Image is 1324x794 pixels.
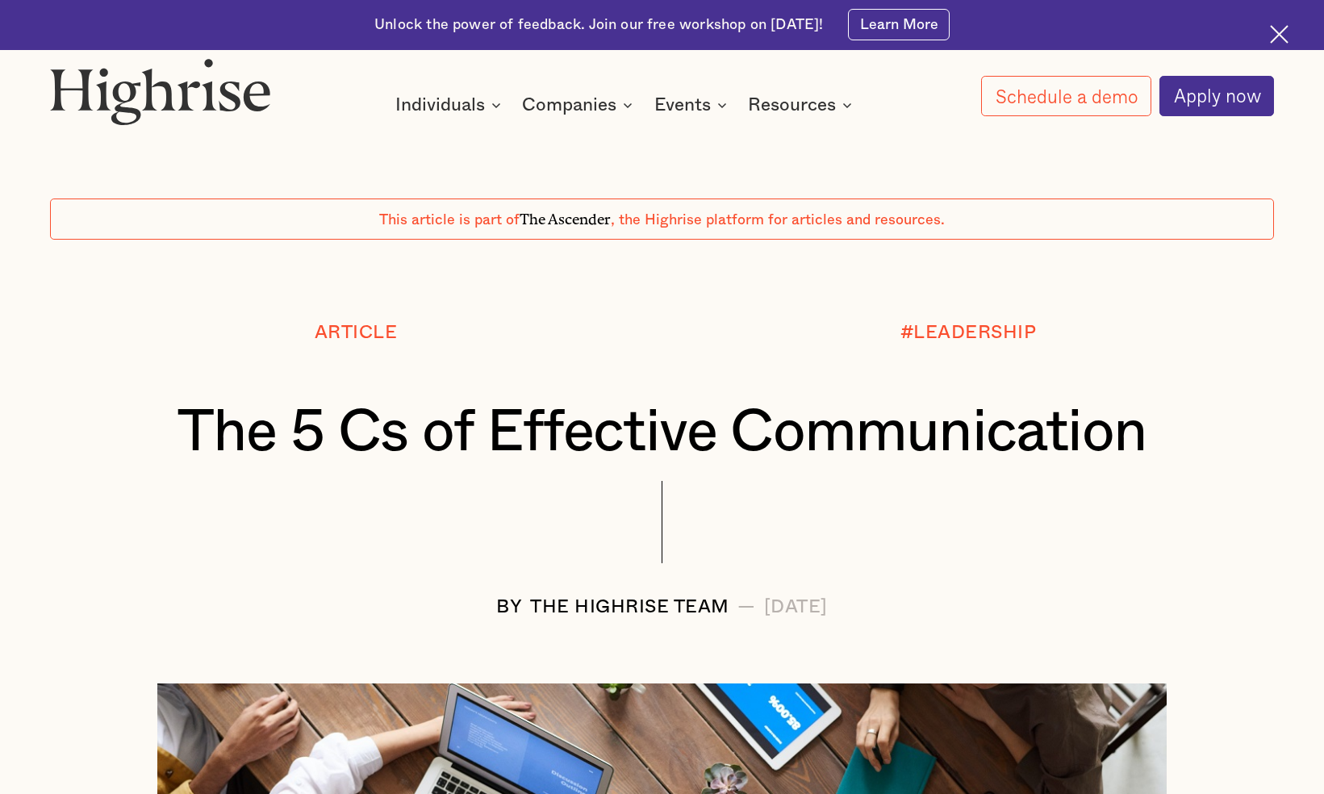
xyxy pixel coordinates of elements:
div: — [737,596,756,616]
span: This article is part of [379,213,520,227]
h1: The 5 Cs of Effective Communication [101,400,1224,465]
div: Resources [748,95,857,115]
span: The Ascender [520,207,611,225]
div: Resources [748,95,836,115]
img: Cross icon [1270,25,1288,44]
div: Individuals [395,95,506,115]
div: Individuals [395,95,485,115]
div: Companies [522,95,616,115]
div: Events [654,95,711,115]
div: Unlock the power of feedback. Join our free workshop on [DATE]! [374,15,823,35]
a: Schedule a demo [981,76,1151,116]
div: Events [654,95,732,115]
span: , the Highrise platform for articles and resources. [611,213,945,227]
div: #LEADERSHIP [900,322,1037,342]
div: The Highrise Team [530,596,729,616]
div: Companies [522,95,637,115]
a: Apply now [1159,76,1274,116]
div: [DATE] [764,596,828,616]
a: Learn More [848,9,950,40]
img: Highrise logo [50,58,271,125]
div: BY [496,596,522,616]
div: Article [315,322,398,342]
